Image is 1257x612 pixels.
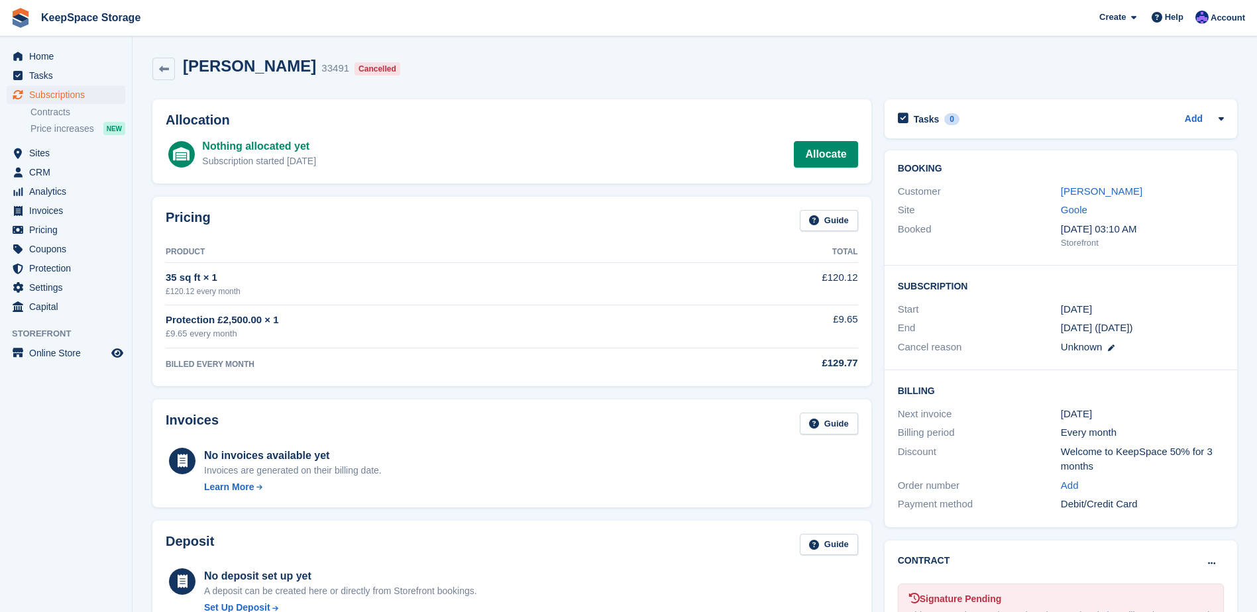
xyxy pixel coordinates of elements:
div: Welcome to KeepSpace 50% for 3 months [1061,444,1224,474]
h2: Allocation [166,113,858,128]
span: Home [29,47,109,66]
a: Add [1185,112,1203,127]
h2: Pricing [166,210,211,232]
span: Account [1211,11,1245,25]
a: menu [7,47,125,66]
div: Storefront [1061,236,1224,250]
div: £9.65 every month [166,327,691,340]
div: Debit/Credit Card [1061,497,1224,512]
a: Guide [800,210,858,232]
div: Billing period [898,425,1061,440]
p: A deposit can be created here or directly from Storefront bookings. [204,584,477,598]
a: menu [7,297,125,316]
span: Settings [29,278,109,297]
div: Discount [898,444,1061,474]
time: 2024-02-21 00:00:00 UTC [1061,302,1092,317]
div: End [898,321,1061,336]
a: Price increases NEW [30,121,125,136]
div: Order number [898,478,1061,493]
span: Pricing [29,221,109,239]
div: Booked [898,222,1061,250]
a: Goole [1061,204,1087,215]
a: menu [7,85,125,104]
a: Add [1061,478,1079,493]
a: Allocate [794,141,857,168]
div: 35 sq ft × 1 [166,270,691,285]
img: Chloe Clark [1195,11,1209,24]
a: [PERSON_NAME] [1061,185,1142,197]
h2: Contract [898,554,950,568]
h2: Booking [898,164,1224,174]
span: Create [1099,11,1126,24]
div: 33491 [321,61,349,76]
a: menu [7,163,125,181]
span: Help [1165,11,1183,24]
a: menu [7,66,125,85]
span: CRM [29,163,109,181]
div: Start [898,302,1061,317]
h2: Invoices [166,413,219,434]
td: £9.65 [691,305,858,348]
a: Learn More [204,480,382,494]
a: KeepSpace Storage [36,7,146,28]
span: Invoices [29,201,109,220]
a: Contracts [30,106,125,119]
div: Customer [898,184,1061,199]
div: Cancelled [355,62,400,76]
div: Nothing allocated yet [202,138,316,154]
a: Preview store [109,345,125,361]
div: 0 [944,113,959,125]
div: £120.12 every month [166,285,691,297]
div: £129.77 [691,356,858,371]
div: Signature Pending [909,592,1213,606]
span: Analytics [29,182,109,201]
span: Price increases [30,123,94,135]
div: NEW [103,122,125,135]
div: Cancel reason [898,340,1061,355]
div: [DATE] 03:10 AM [1061,222,1224,237]
span: Subscriptions [29,85,109,104]
a: menu [7,144,125,162]
td: £120.12 [691,263,858,305]
a: Guide [800,413,858,434]
h2: Deposit [166,534,214,556]
a: menu [7,278,125,297]
span: Storefront [12,327,132,340]
span: Tasks [29,66,109,85]
h2: Subscription [898,279,1224,292]
th: Product [166,242,691,263]
a: menu [7,201,125,220]
a: menu [7,221,125,239]
div: Invoices are generated on their billing date. [204,464,382,478]
div: Subscription started [DATE] [202,154,316,168]
div: Every month [1061,425,1224,440]
a: menu [7,344,125,362]
div: BILLED EVERY MONTH [166,358,691,370]
span: [DATE] ([DATE]) [1061,322,1133,333]
span: Online Store [29,344,109,362]
div: [DATE] [1061,407,1224,422]
div: Learn More [204,480,254,494]
div: Next invoice [898,407,1061,422]
a: menu [7,182,125,201]
img: stora-icon-8386f47178a22dfd0bd8f6a31ec36ba5ce8667c1dd55bd0f319d3a0aa187defe.svg [11,8,30,28]
span: Coupons [29,240,109,258]
div: No invoices available yet [204,448,382,464]
span: Sites [29,144,109,162]
div: Site [898,203,1061,218]
span: Unknown [1061,341,1103,352]
span: Capital [29,297,109,316]
h2: [PERSON_NAME] [183,57,316,75]
div: Protection £2,500.00 × 1 [166,313,691,328]
h2: Billing [898,383,1224,397]
span: Protection [29,259,109,278]
div: No deposit set up yet [204,568,477,584]
a: menu [7,240,125,258]
a: Guide [800,534,858,556]
a: menu [7,259,125,278]
h2: Tasks [914,113,940,125]
th: Total [691,242,858,263]
div: Payment method [898,497,1061,512]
